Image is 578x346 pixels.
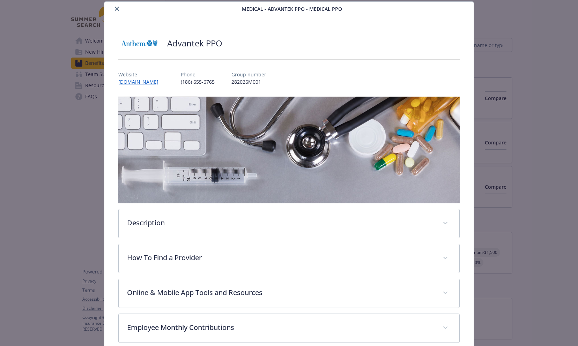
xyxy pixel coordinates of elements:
img: banner [118,97,460,203]
a: [DOMAIN_NAME] [118,78,164,85]
div: Online & Mobile App Tools and Resources [119,279,459,308]
p: How To Find a Provider [127,253,434,263]
div: Employee Monthly Contributions [119,314,459,343]
p: 282026M001 [231,78,266,85]
p: (186) 655-6765 [181,78,215,85]
span: Medical - Advantek PPO - Medical PPO [242,5,342,13]
button: close [113,5,121,13]
div: Description [119,209,459,238]
img: Anthem Blue Cross [118,33,160,54]
p: Group number [231,71,266,78]
p: Online & Mobile App Tools and Resources [127,287,434,298]
h2: Advantek PPO [167,37,222,49]
div: How To Find a Provider [119,244,459,273]
p: Website [118,71,164,78]
p: Employee Monthly Contributions [127,322,434,333]
p: Phone [181,71,215,78]
p: Description [127,218,434,228]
